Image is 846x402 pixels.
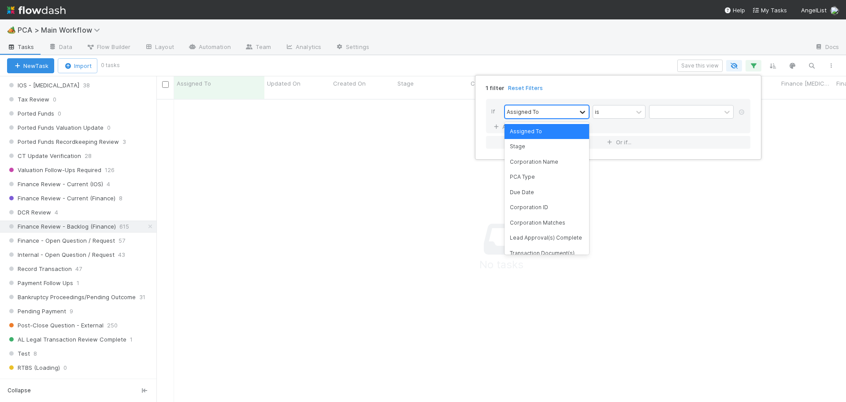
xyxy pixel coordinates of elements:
[486,84,505,92] span: 1 filter
[508,84,543,92] a: Reset Filters
[505,139,589,154] div: Stage
[486,136,750,149] button: Or if...
[505,169,589,184] div: PCA Type
[507,108,539,116] div: Assigned To
[505,230,589,245] div: Lead Approval(s) Complete
[505,200,589,215] div: Corporation ID
[491,105,505,120] div: If
[505,215,589,230] div: Corporation Matches
[505,185,589,200] div: Due Date
[505,124,589,139] div: Assigned To
[595,108,599,116] div: is
[505,246,589,261] div: Transaction Document(s)
[491,120,519,133] a: And..
[505,154,589,169] div: Corporation Name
